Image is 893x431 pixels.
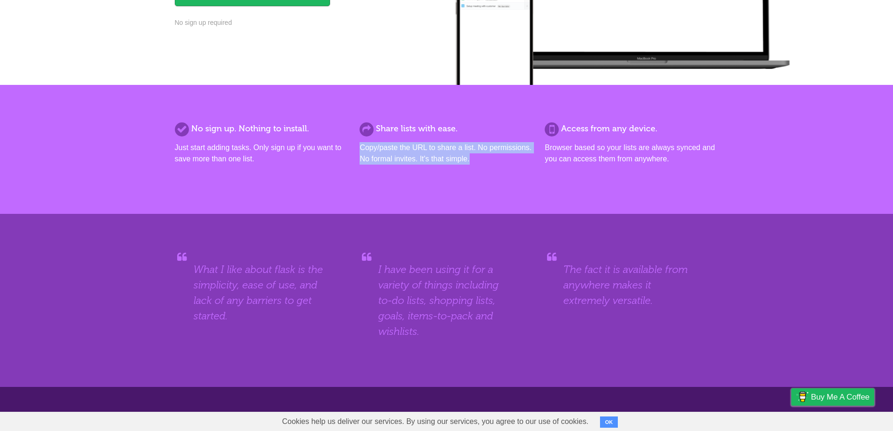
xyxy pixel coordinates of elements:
p: Copy/paste the URL to share a list. No permissions. No formal invites. It's that simple. [360,142,533,165]
a: Buy me a coffee [791,388,874,406]
blockquote: The fact it is available from anywhere makes it extremely versatile. [563,262,699,308]
h2: No sign up. Nothing to install. [175,122,348,135]
p: Just start adding tasks. Only sign up if you want to save more than one list. [175,142,348,165]
span: Buy me a coffee [811,389,870,405]
blockquote: I have been using it for a variety of things including to-do lists, shopping lists, goals, items-... [378,262,514,339]
p: Browser based so your lists are always synced and you can access them from anywhere. [545,142,718,165]
p: No sign up required [175,18,441,28]
h2: Access from any device. [545,122,718,135]
button: OK [600,416,618,428]
blockquote: What I like about flask is the simplicity, ease of use, and lack of any barriers to get started. [194,262,330,324]
span: Cookies help us deliver our services. By using our services, you agree to our use of cookies. [273,412,598,431]
h2: Share lists with ease. [360,122,533,135]
img: Buy me a coffee [796,389,809,405]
